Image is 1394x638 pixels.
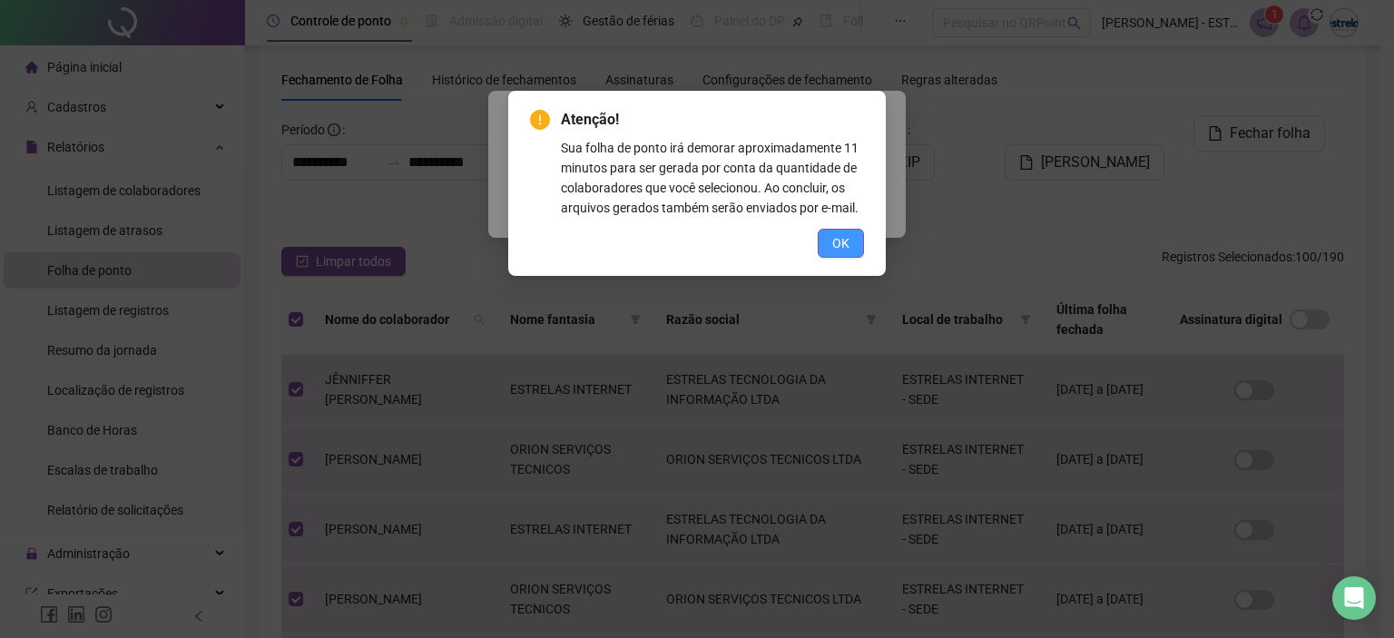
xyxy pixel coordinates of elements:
span: exclamation-circle [530,110,550,130]
button: OK [818,229,864,258]
div: Open Intercom Messenger [1332,576,1376,620]
span: Atenção! [561,109,864,131]
span: OK [832,233,849,253]
div: Sua folha de ponto irá demorar aproximadamente 11 minutos para ser gerada por conta da quantidade... [561,138,864,218]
